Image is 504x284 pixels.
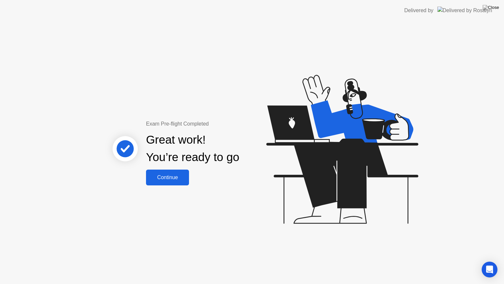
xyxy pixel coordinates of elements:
[482,262,497,277] div: Open Intercom Messenger
[146,170,189,185] button: Continue
[437,7,492,14] img: Delivered by Rosalyn
[146,131,239,166] div: Great work! You’re ready to go
[146,120,282,128] div: Exam Pre-flight Completed
[148,175,187,180] div: Continue
[404,7,433,14] div: Delivered by
[483,5,499,10] img: Close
